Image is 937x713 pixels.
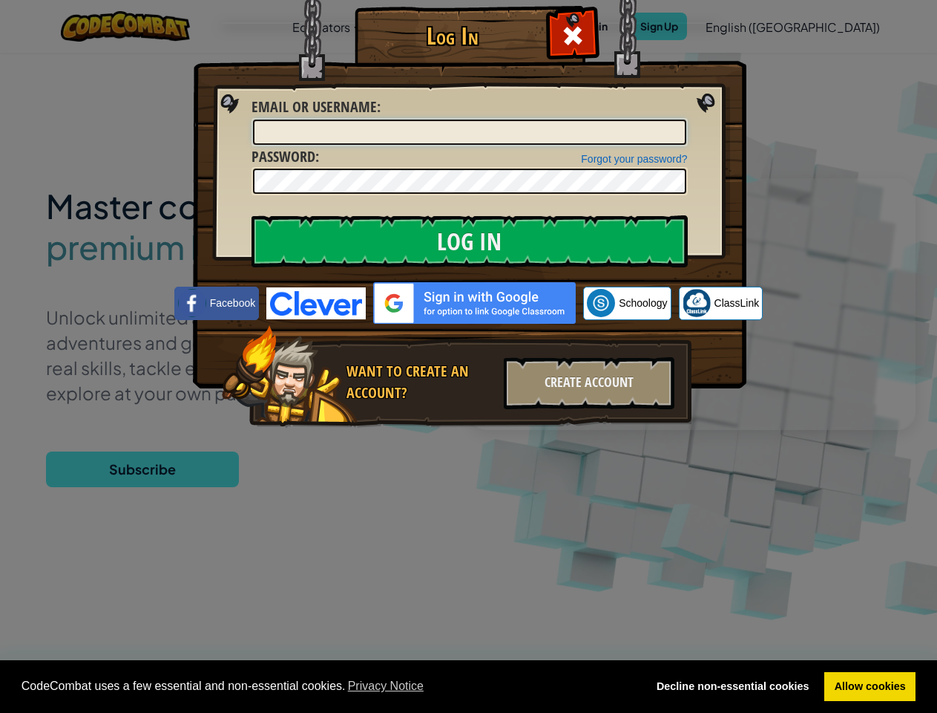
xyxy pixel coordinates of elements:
[373,282,576,324] img: gplus_sso_button2.svg
[266,287,366,319] img: clever-logo-blue.png
[251,215,688,267] input: Log In
[210,296,255,310] span: Facebook
[587,289,615,317] img: schoology.png
[358,23,548,49] h1: Log In
[251,146,319,168] label: :
[683,289,711,317] img: classlink-logo-small.png
[346,675,427,697] a: learn more about cookies
[619,296,667,310] span: Schoology
[581,153,687,165] a: Forgot your password?
[251,146,315,166] span: Password
[824,672,915,702] a: allow cookies
[251,97,377,117] span: Email or Username
[714,296,760,310] span: ClassLink
[251,97,381,118] label: :
[646,672,819,702] a: deny cookies
[178,289,206,317] img: facebook_small.png
[504,357,674,409] div: Create Account
[346,361,495,403] div: Want to create an account?
[22,675,635,697] span: CodeCombat uses a few essential and non-essential cookies.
